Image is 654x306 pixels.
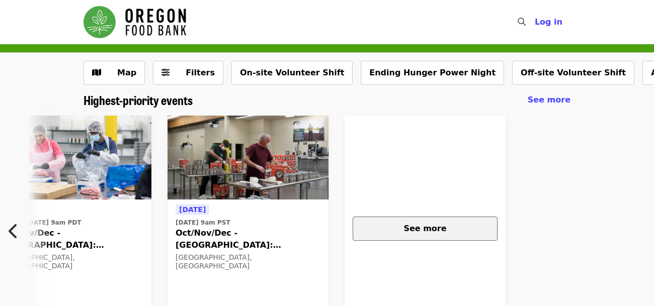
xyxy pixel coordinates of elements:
[512,61,634,85] button: Off-site Volunteer Shift
[353,217,498,241] button: See more
[528,95,570,105] span: See more
[9,222,19,241] i: chevron-left icon
[176,218,230,227] time: [DATE] 9am PST
[528,94,570,106] a: See more
[84,61,145,85] button: Show map view
[84,93,193,108] a: Highest-priority events
[161,68,170,77] i: sliders-h icon
[403,224,446,233] span: See more
[186,68,215,77] span: Filters
[527,12,570,32] button: Log in
[176,253,320,270] div: [GEOGRAPHIC_DATA], [GEOGRAPHIC_DATA]
[153,61,223,85] button: Filters (0 selected)
[92,68,101,77] i: map icon
[535,17,562,27] span: Log in
[532,10,540,34] input: Search
[231,61,353,85] button: On-site Volunteer Shift
[84,91,193,109] span: Highest-priority events
[518,17,526,27] i: search icon
[168,116,329,200] img: Oct/Nov/Dec - Portland: Repack/Sort (age 16+) organized by Oregon Food Bank
[179,206,206,214] span: [DATE]
[75,93,579,108] div: Highest-priority events
[176,227,320,251] span: Oct/Nov/Dec - [GEOGRAPHIC_DATA]: Repack/Sort (age [DEMOGRAPHIC_DATA]+)
[361,61,504,85] button: Ending Hunger Power Night
[84,6,186,38] img: Oregon Food Bank - Home
[117,68,136,77] span: Map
